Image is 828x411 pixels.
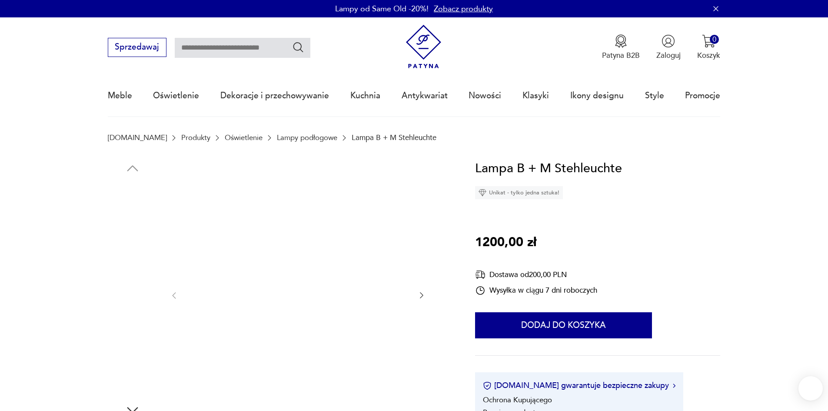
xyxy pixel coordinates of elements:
[602,34,640,60] button: Patyna B2B
[483,381,492,390] img: Ikona certyfikatu
[402,25,446,69] img: Patyna - sklep z meblami i dekoracjami vintage
[483,380,675,391] button: [DOMAIN_NAME] gwarantuje bezpieczne zakupy
[108,291,157,341] img: Zdjęcie produktu Lampa B + M Stehleuchte
[483,395,552,405] li: Ochrona Kupującego
[469,76,501,116] a: Nowości
[220,76,329,116] a: Dekoracje i przechowywanie
[798,376,823,401] iframe: Smartsupp widget button
[108,76,132,116] a: Meble
[292,41,305,53] button: Szukaj
[685,76,720,116] a: Promocje
[479,189,486,197] img: Ikona diamentu
[350,76,380,116] a: Kuchnia
[108,236,157,285] img: Zdjęcie produktu Lampa B + M Stehleuchte
[434,3,493,14] a: Zobacz produkty
[602,34,640,60] a: Ikona medaluPatyna B2B
[475,159,622,179] h1: Lampa B + M Stehleuchte
[335,3,429,14] p: Lampy od Same Old -20%!
[402,76,448,116] a: Antykwariat
[108,38,166,57] button: Sprzedawaj
[656,34,681,60] button: Zaloguj
[475,233,536,253] p: 1200,00 zł
[352,134,436,142] p: Lampa B + M Stehleuchte
[475,312,652,338] button: Dodaj do koszyka
[225,134,263,142] a: Oświetlenie
[702,34,715,48] img: Ikona koszyka
[673,384,675,388] img: Ikona strzałki w prawo
[153,76,199,116] a: Oświetlenie
[475,269,485,280] img: Ikona dostawy
[697,50,720,60] p: Koszyk
[475,285,597,296] div: Wysyłka w ciągu 7 dni roboczych
[475,186,563,199] div: Unikat - tylko jedna sztuka!
[277,134,337,142] a: Lampy podłogowe
[522,76,549,116] a: Klasyki
[475,269,597,280] div: Dostawa od 200,00 PLN
[602,50,640,60] p: Patyna B2B
[570,76,624,116] a: Ikony designu
[662,34,675,48] img: Ikonka użytkownika
[656,50,681,60] p: Zaloguj
[181,134,210,142] a: Produkty
[108,134,167,142] a: [DOMAIN_NAME]
[645,76,664,116] a: Style
[108,180,157,230] img: Zdjęcie produktu Lampa B + M Stehleuchte
[710,35,719,44] div: 0
[108,347,157,396] img: Zdjęcie produktu Lampa B + M Stehleuchte
[697,34,720,60] button: 0Koszyk
[108,44,166,51] a: Sprzedawaj
[614,34,628,48] img: Ikona medalu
